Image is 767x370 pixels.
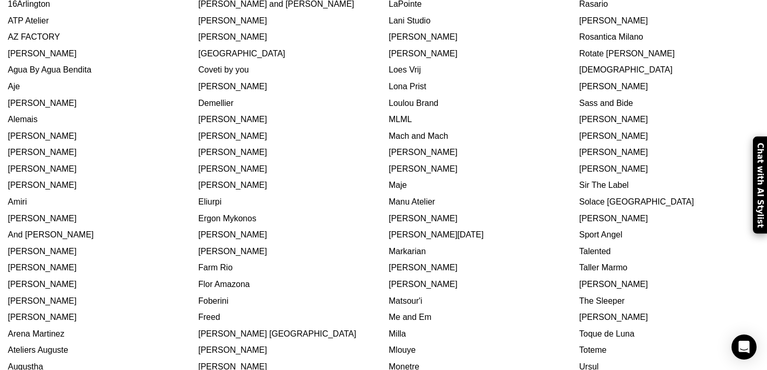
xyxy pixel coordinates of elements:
[732,335,757,360] div: Open Intercom Messenger
[579,115,648,124] a: [PERSON_NAME]
[579,65,673,74] a: [DEMOGRAPHIC_DATA]
[8,132,77,140] a: [PERSON_NAME]
[198,16,267,25] a: [PERSON_NAME]
[389,197,435,206] a: Manu Atelier
[579,214,648,223] a: [PERSON_NAME]
[389,313,432,321] a: Me and Em
[8,49,77,58] a: [PERSON_NAME]
[198,329,356,338] a: [PERSON_NAME] [GEOGRAPHIC_DATA]
[198,32,267,41] a: [PERSON_NAME]
[579,247,611,256] a: Talented
[198,82,267,91] a: [PERSON_NAME]
[579,263,627,272] a: Taller Marmo
[579,82,648,91] a: [PERSON_NAME]
[389,148,458,157] a: [PERSON_NAME]
[579,197,694,206] a: Solace [GEOGRAPHIC_DATA]
[8,32,60,41] a: AZ FACTORY
[389,181,407,189] a: Maje
[8,181,77,189] a: [PERSON_NAME]
[8,148,77,157] a: [PERSON_NAME]
[198,181,267,189] a: [PERSON_NAME]
[579,32,643,41] a: Rosantica Milano
[8,329,65,338] a: Arena Martinez
[579,313,648,321] a: [PERSON_NAME]
[389,247,426,256] a: Markarian
[579,49,675,58] a: Rotate [PERSON_NAME]
[389,132,448,140] a: Mach and Mach
[389,49,458,58] a: [PERSON_NAME]
[389,32,458,41] a: [PERSON_NAME]
[8,82,20,91] a: Aje
[579,16,648,25] a: [PERSON_NAME]
[198,99,234,108] a: Demellier
[389,296,422,305] a: Matsour'i
[198,115,267,124] a: [PERSON_NAME]
[389,164,458,173] a: [PERSON_NAME]
[8,230,94,239] a: And [PERSON_NAME]
[198,247,267,256] a: [PERSON_NAME]
[389,345,416,354] a: Mlouye
[8,247,77,256] a: [PERSON_NAME]
[198,280,250,289] a: Flor Amazona
[8,214,77,223] a: [PERSON_NAME]
[198,164,267,173] a: [PERSON_NAME]
[389,329,406,338] a: Milla
[8,99,77,108] a: [PERSON_NAME]
[579,148,648,157] a: [PERSON_NAME]
[8,16,49,25] a: ATP Atelier
[198,345,267,354] a: [PERSON_NAME]
[389,214,458,223] a: [PERSON_NAME]
[198,263,233,272] a: Farm Rio
[579,230,622,239] a: Sport Angel
[8,65,91,74] a: Agua By Agua Bendita
[198,132,267,140] a: [PERSON_NAME]
[8,197,27,206] a: Amiri
[8,164,77,173] a: [PERSON_NAME]
[198,214,256,223] a: Ergon Mykonos
[579,164,648,173] a: [PERSON_NAME]
[198,148,267,157] a: [PERSON_NAME]
[8,313,77,321] a: [PERSON_NAME]
[389,99,438,108] a: Loulou Brand
[8,115,38,124] a: Alemais
[389,230,484,239] a: [PERSON_NAME][DATE]
[198,197,221,206] a: Eliurpi
[389,16,430,25] a: Lani Studio
[198,296,229,305] a: Foberini
[579,280,648,289] a: [PERSON_NAME]
[198,65,249,74] a: Coveti by you
[198,230,267,239] a: [PERSON_NAME]
[389,263,458,272] a: [PERSON_NAME]
[8,296,77,305] a: [PERSON_NAME]
[579,181,629,189] a: Sir The Label
[579,132,648,140] a: [PERSON_NAME]
[198,313,220,321] a: Freed
[198,49,285,58] a: [GEOGRAPHIC_DATA]
[579,296,625,305] a: The Sleeper
[389,115,412,124] a: MLML
[8,280,77,289] a: [PERSON_NAME]
[579,345,606,354] a: Toteme
[8,345,68,354] a: Ateliers Auguste
[579,99,633,108] a: Sass and Bide
[579,329,634,338] a: Toque de Luna
[389,82,426,91] a: Lona Prist
[8,263,77,272] a: [PERSON_NAME]
[389,65,421,74] a: Loes Vrij
[389,280,458,289] a: [PERSON_NAME]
